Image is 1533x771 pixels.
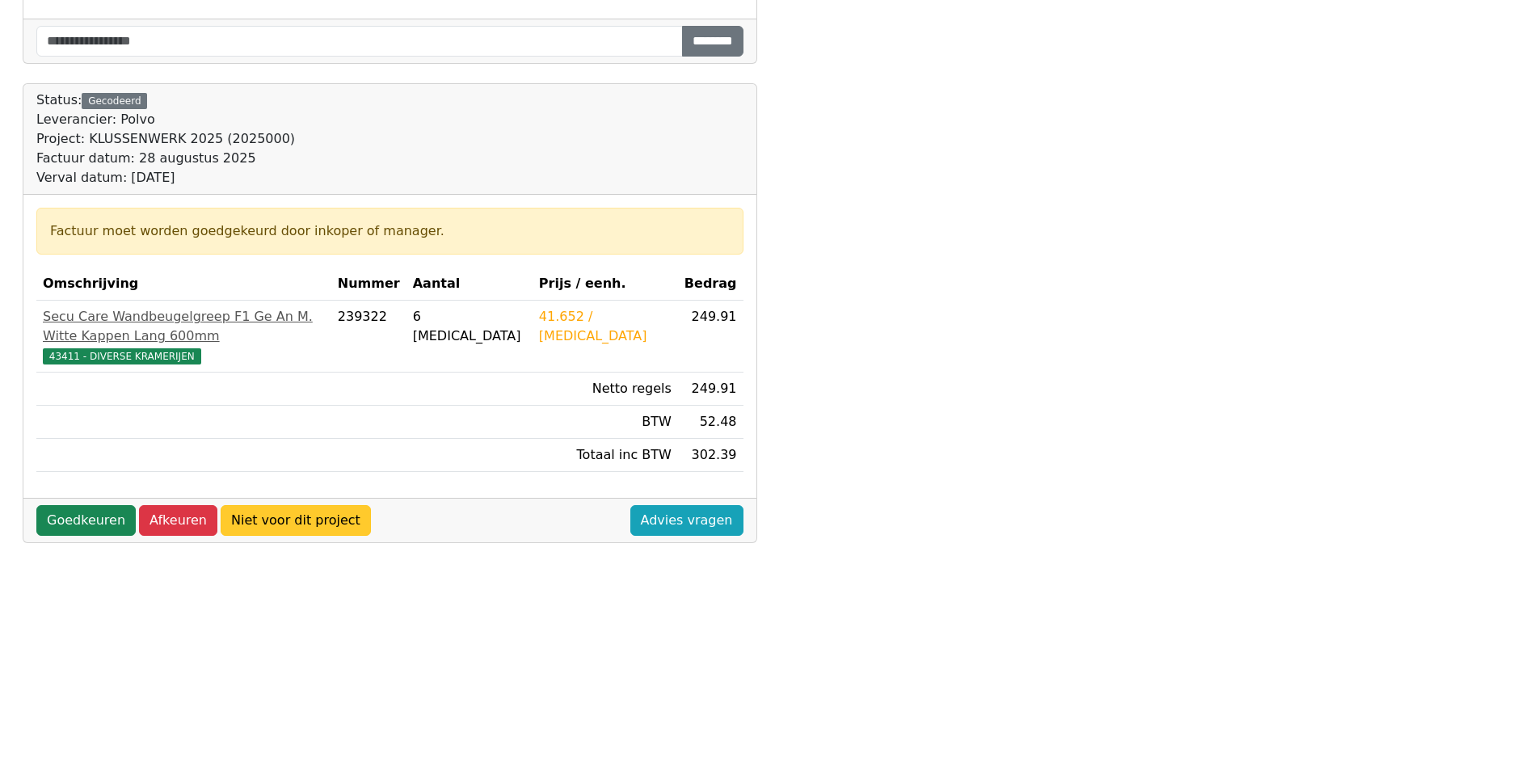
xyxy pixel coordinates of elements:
[678,268,743,301] th: Bedrag
[221,505,371,536] a: Niet voor dit project
[36,110,295,129] div: Leverancier: Polvo
[50,221,730,241] div: Factuur moet worden goedgekeurd door inkoper of manager.
[36,91,295,187] div: Status:
[533,406,678,439] td: BTW
[43,348,201,364] span: 43411 - DIVERSE KRAMERIJEN
[678,301,743,373] td: 249.91
[533,439,678,472] td: Totaal inc BTW
[678,373,743,406] td: 249.91
[82,93,147,109] div: Gecodeerd
[36,505,136,536] a: Goedkeuren
[539,307,672,346] div: 41.652 / [MEDICAL_DATA]
[678,406,743,439] td: 52.48
[413,307,526,346] div: 6 [MEDICAL_DATA]
[331,301,406,373] td: 239322
[139,505,217,536] a: Afkeuren
[43,307,325,365] a: Secu Care Wandbeugelgreep F1 Ge An M. Witte Kappen Lang 600mm43411 - DIVERSE KRAMERIJEN
[331,268,406,301] th: Nummer
[36,168,295,187] div: Verval datum: [DATE]
[533,373,678,406] td: Netto regels
[36,129,295,149] div: Project: KLUSSENWERK 2025 (2025000)
[43,307,325,346] div: Secu Care Wandbeugelgreep F1 Ge An M. Witte Kappen Lang 600mm
[630,505,743,536] a: Advies vragen
[533,268,678,301] th: Prijs / eenh.
[36,149,295,168] div: Factuur datum: 28 augustus 2025
[406,268,533,301] th: Aantal
[36,268,331,301] th: Omschrijving
[678,439,743,472] td: 302.39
